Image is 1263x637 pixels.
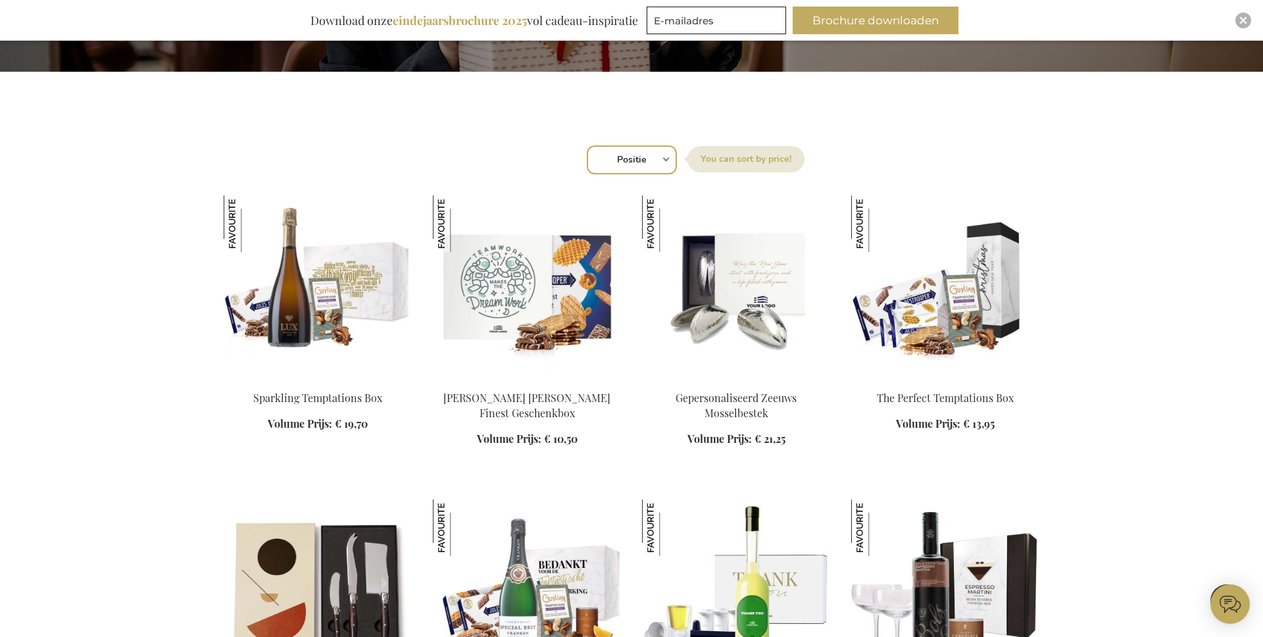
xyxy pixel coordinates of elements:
a: Volume Prijs: € 10,50 [477,432,578,447]
span: Volume Prijs: [477,432,541,446]
span: Volume Prijs: [896,417,960,430]
a: Volume Prijs: € 19,70 [268,417,368,432]
img: The Perfect Temptations Box [851,195,908,252]
a: [PERSON_NAME] [PERSON_NAME] Finest Geschenkbox [443,391,610,420]
img: Sparkling Temptations Bpx [224,195,412,380]
b: eindejaarsbrochure 2025 [393,13,527,28]
span: € 19,70 [335,417,368,430]
div: Close [1235,13,1251,28]
div: Download onze vol cadeau-inspiratie [305,7,644,34]
img: Jules Destrooper Jules' Finest Geschenkbox [433,195,489,252]
img: The Personalised Limoncello Shot Set [642,499,699,556]
a: Volume Prijs: € 13,95 [896,417,995,432]
a: Personalised Zeeland Mussel Cutlery Gepersonaliseerd Zeeuws Mosselbestek [642,374,830,387]
a: The Perfect Temptations Box The Perfect Temptations Box [851,374,1039,387]
input: E-mailadres [647,7,786,34]
a: The Perfect Temptations Box [877,391,1014,405]
form: marketing offers and promotions [647,7,790,38]
a: Sparkling Temptations Box [253,391,382,405]
label: Sorteer op [687,146,805,172]
img: Gepersonaliseerd Zeeuws Mosselbestek [642,195,699,252]
img: Vranken Champagne Temptations Set [433,499,489,556]
img: Jules Destrooper Jules' Finest Gift Box [433,195,621,380]
button: Brochure downloaden [793,7,958,34]
img: Bols Ready To Serve Martini Espresso [851,499,908,556]
iframe: belco-activator-frame [1210,584,1250,624]
span: Volume Prijs: [268,417,332,430]
img: Personalised Zeeland Mussel Cutlery [642,195,830,380]
a: Gepersonaliseerd Zeeuws Mosselbestek [676,391,797,420]
a: Volume Prijs: € 21,25 [687,432,785,447]
img: The Perfect Temptations Box [851,195,1039,380]
span: € 13,95 [963,417,995,430]
a: Sparkling Temptations Bpx Sparkling Temptations Box [224,374,412,387]
img: Sparkling Temptations Box [224,195,280,252]
span: € 10,50 [544,432,578,446]
a: Jules Destrooper Jules' Finest Gift Box Jules Destrooper Jules' Finest Geschenkbox [433,374,621,387]
img: Close [1239,16,1247,24]
span: Volume Prijs: [687,432,752,446]
span: € 21,25 [755,432,785,446]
